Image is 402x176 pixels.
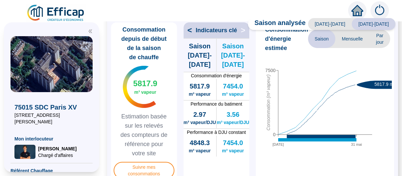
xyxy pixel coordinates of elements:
img: alerts [370,1,389,20]
span: Estimation basée sur les relevés des compteurs de référence pour votre site [114,112,174,158]
span: m³ vapeur/DJU [217,119,249,126]
span: Référent Chauffage [11,167,93,174]
span: 5817.9 [190,82,210,91]
text: 5817.9 m³ [374,82,395,87]
span: Saison [DATE]-[DATE] [184,41,216,69]
span: [DATE]-[DATE] [352,18,395,30]
span: 5817.9 [133,78,157,89]
img: Chargé d'affaires [14,145,35,159]
span: Saison [DATE]-[DATE] [217,41,249,69]
span: m³ vapeur [134,89,156,95]
tspan: 7500 [265,68,276,73]
span: Consommation d'énergie [184,72,250,79]
span: < [184,25,192,36]
tspan: [DATE] [273,142,284,146]
span: Indicateurs clé [196,26,237,35]
span: [PERSON_NAME] [38,145,77,152]
span: Consommation depuis de début de la saison de chauffe [114,25,174,62]
span: [STREET_ADDRESS][PERSON_NAME] [14,112,89,125]
span: m³ vapeur [189,147,211,154]
span: m³ vapeur [222,147,244,154]
span: Par jour [369,30,390,48]
span: m³ vapeur/DJU [184,119,216,126]
span: > [241,25,249,36]
span: m³ vapeur [189,91,211,97]
span: double-left [88,29,93,34]
img: efficap energie logo [26,4,86,22]
span: [DATE]-[DATE] [308,18,352,30]
span: 4848.3 [190,138,210,147]
span: Chargé d'affaires [38,152,77,159]
span: home [351,5,363,16]
img: indicateur températures [123,66,156,108]
span: Mon interlocuteur [14,136,89,142]
span: m³ vapeur [222,91,244,97]
span: Consommation d'énergie estimée [265,25,308,53]
span: Performance du batiment [184,101,250,107]
span: 7454.0 [223,82,243,91]
span: 7454.0 [223,138,243,147]
span: Mensuelle [335,30,369,48]
span: Saison [308,30,335,48]
span: 75015 SDC Paris XV [14,103,89,112]
tspan: Consommation (m³ vapeur) [266,75,271,131]
tspan: 0 [273,132,276,137]
tspan: 31 mai [351,142,362,146]
span: 2.97 [193,110,206,119]
span: Performance à DJU constant [184,129,250,136]
span: Saison analysée [248,18,306,30]
span: 3.56 [227,110,239,119]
